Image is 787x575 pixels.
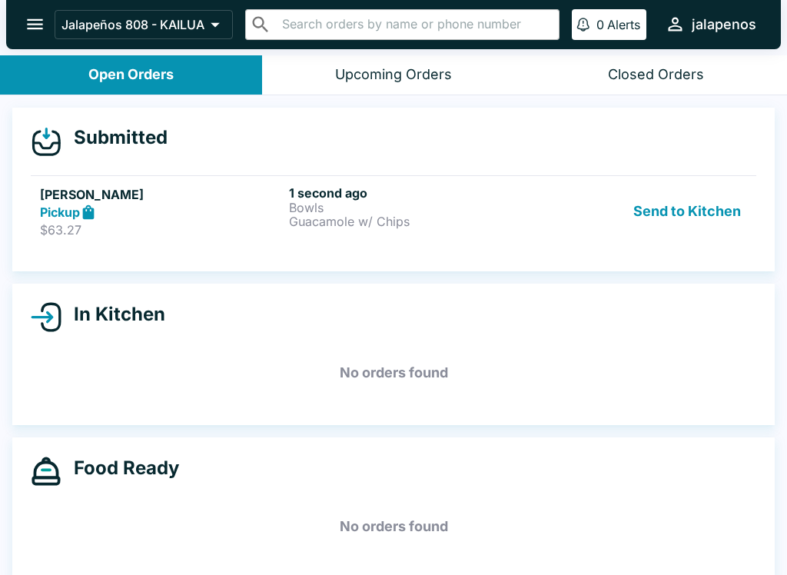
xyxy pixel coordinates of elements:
p: 0 [596,17,604,32]
a: [PERSON_NAME]Pickup$63.271 second agoBowlsGuacamole w/ ChipsSend to Kitchen [31,175,756,248]
div: Open Orders [88,66,174,84]
div: Closed Orders [608,66,704,84]
h6: 1 second ago [289,185,532,201]
h4: Submitted [61,126,168,149]
p: Bowls [289,201,532,214]
button: jalapenos [659,8,762,41]
div: Upcoming Orders [335,66,452,84]
h4: In Kitchen [61,303,165,326]
button: Jalapeños 808 - KAILUA [55,10,233,39]
p: Guacamole w/ Chips [289,214,532,228]
input: Search orders by name or phone number [277,14,553,35]
h5: [PERSON_NAME] [40,185,283,204]
button: Send to Kitchen [627,185,747,238]
p: $63.27 [40,222,283,238]
div: jalapenos [692,15,756,34]
p: Jalapeños 808 - KAILUA [61,17,204,32]
h5: No orders found [31,345,756,401]
button: open drawer [15,5,55,44]
h5: No orders found [31,499,756,554]
h4: Food Ready [61,457,179,480]
p: Alerts [607,17,640,32]
strong: Pickup [40,204,80,220]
